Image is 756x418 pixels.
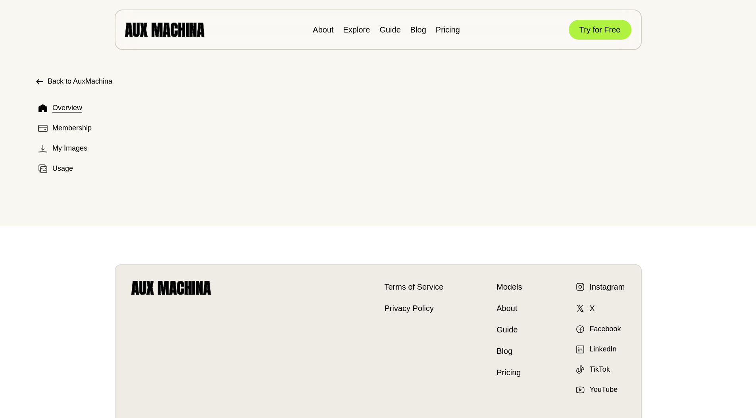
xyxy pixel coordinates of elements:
a: Facebook [575,324,621,334]
a: About [496,302,522,314]
button: Overview [35,99,190,116]
a: Terms of Service [385,281,444,293]
img: X [575,303,585,313]
a: Pricing [496,366,522,378]
button: Membership [35,120,190,137]
a: Privacy Policy [385,302,444,314]
img: Instagram [575,282,585,292]
span: Membership [52,123,92,134]
a: YouTube [575,384,618,395]
a: LinkedIn [575,344,617,355]
a: Explore [343,25,370,34]
button: Try for Free [569,20,631,40]
img: Facebook [575,324,585,334]
span: My Images [52,143,87,154]
button: Usage [35,160,190,177]
a: Models [496,281,522,293]
a: Back to AuxMachina [35,76,190,87]
img: TikTok [575,365,585,374]
span: Usage [52,163,73,174]
a: Pricing [436,25,460,34]
a: About [313,25,333,34]
a: Instagram [575,281,625,293]
span: Back to AuxMachina [48,76,112,87]
a: Guide [379,25,400,34]
a: TikTok [575,364,610,375]
button: My Images [35,140,190,157]
img: LinkedIn [575,345,585,354]
img: AUX MACHINA [125,23,204,36]
span: Overview [52,103,82,113]
a: Guide [496,324,522,336]
img: YouTube [575,385,585,395]
a: Blog [496,345,522,357]
a: X [575,302,595,314]
a: Blog [410,25,426,34]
